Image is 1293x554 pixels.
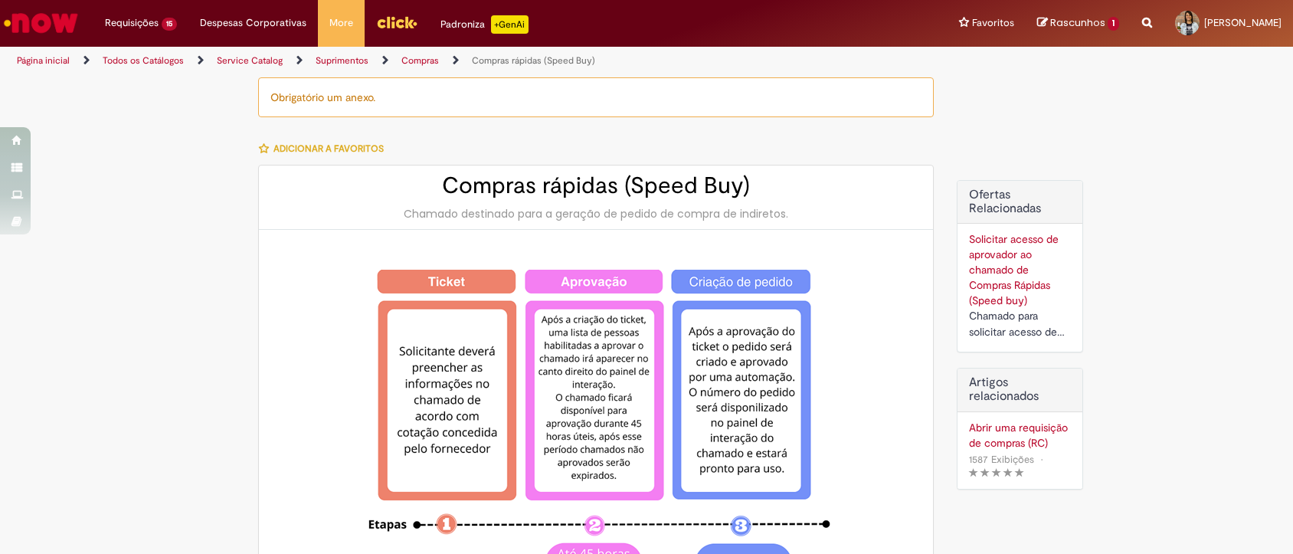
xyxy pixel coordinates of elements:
[969,232,1059,307] a: Solicitar acesso de aprovador ao chamado de Compras Rápidas (Speed buy)
[103,54,184,67] a: Todos os Catálogos
[472,54,595,67] a: Compras rápidas (Speed Buy)
[105,15,159,31] span: Requisições
[329,15,353,31] span: More
[1037,449,1046,470] span: •
[200,15,306,31] span: Despesas Corporativas
[376,11,417,34] img: click_logo_yellow_360x200.png
[401,54,439,67] a: Compras
[274,173,918,198] h2: Compras rápidas (Speed Buy)
[969,376,1071,403] h3: Artigos relacionados
[11,47,850,75] ul: Trilhas de página
[1204,16,1282,29] span: [PERSON_NAME]
[972,15,1014,31] span: Favoritos
[162,18,177,31] span: 15
[957,180,1083,352] div: Ofertas Relacionadas
[274,206,918,221] div: Chamado destinado para a geração de pedido de compra de indiretos.
[217,54,283,67] a: Service Catalog
[273,143,384,155] span: Adicionar a Favoritos
[1108,17,1119,31] span: 1
[1037,16,1119,31] a: Rascunhos
[440,15,529,34] div: Padroniza
[258,133,392,165] button: Adicionar a Favoritos
[969,308,1071,340] div: Chamado para solicitar acesso de aprovador ao ticket de Speed buy
[258,77,934,117] div: Obrigatório um anexo.
[491,15,529,34] p: +GenAi
[17,54,70,67] a: Página inicial
[969,453,1034,466] span: 1587 Exibições
[969,188,1071,215] h2: Ofertas Relacionadas
[1050,15,1105,30] span: Rascunhos
[969,420,1071,451] a: Abrir uma requisição de compras (RC)
[2,8,80,38] img: ServiceNow
[316,54,368,67] a: Suprimentos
